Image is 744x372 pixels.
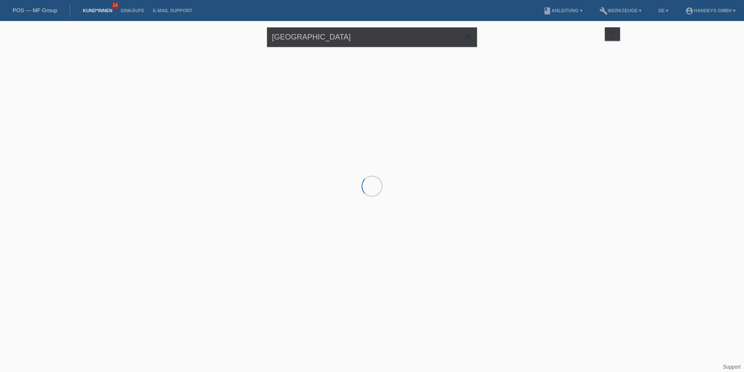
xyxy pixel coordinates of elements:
[543,7,551,15] i: book
[654,8,673,13] a: DE ▾
[13,7,57,13] a: POS — MF Group
[79,8,116,13] a: Kund*innen
[595,8,646,13] a: buildWerkzeuge ▾
[267,27,477,47] input: Suche...
[599,7,608,15] i: build
[149,8,197,13] a: E-Mail Support
[608,29,617,38] i: filter_list
[463,32,473,42] i: close
[116,8,148,13] a: Einkäufe
[111,2,119,9] span: 14
[723,364,741,370] a: Support
[681,8,740,13] a: account_circleHandeys GmbH ▾
[539,8,586,13] a: bookAnleitung ▾
[685,7,694,15] i: account_circle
